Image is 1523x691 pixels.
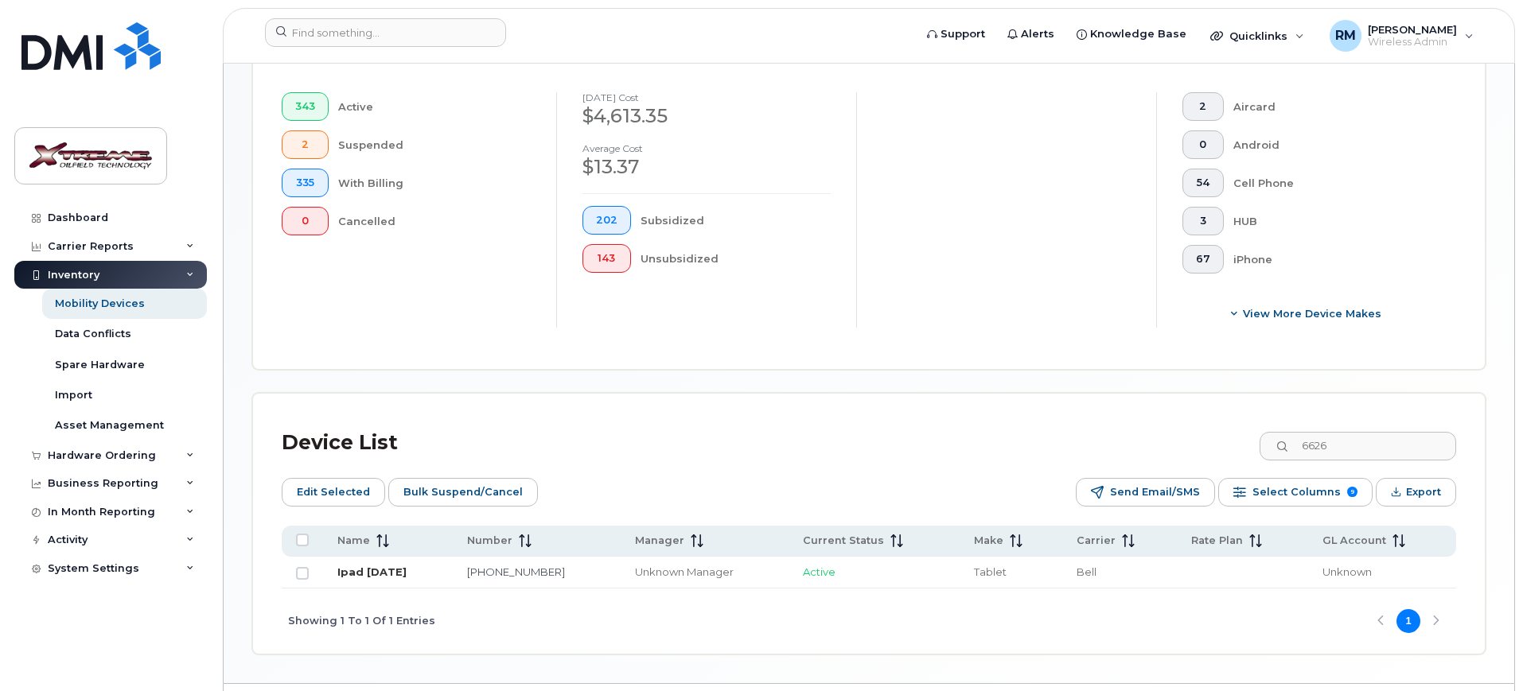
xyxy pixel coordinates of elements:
span: Tablet [974,565,1007,578]
div: Device List [282,422,398,464]
div: Android [1233,130,1431,159]
span: 343 [295,100,315,113]
span: 2 [1196,100,1210,113]
a: [PHONE_NUMBER] [467,565,565,578]
div: Aircard [1233,92,1431,121]
span: 9 [1347,487,1357,497]
button: 0 [282,207,329,235]
button: 2 [1182,92,1224,121]
button: Export [1376,478,1456,507]
a: Knowledge Base [1065,18,1198,50]
span: Rate Plan [1191,534,1243,548]
h4: [DATE] cost [582,92,831,103]
button: 143 [582,244,631,273]
span: Unknown [1322,565,1372,578]
span: 54 [1196,177,1210,189]
span: Current Status [803,534,884,548]
span: Knowledge Base [1090,26,1186,42]
span: Edit Selected [297,480,370,504]
button: Bulk Suspend/Cancel [388,478,538,507]
span: Wireless Admin [1368,36,1457,49]
a: Support [916,18,996,50]
span: Quicklinks [1229,29,1287,42]
span: Showing 1 To 1 Of 1 Entries [288,609,435,633]
input: Search Device List ... [1260,432,1456,460]
div: HUB [1233,207,1431,235]
div: Subsidized [641,206,832,235]
button: 54 [1182,169,1224,197]
button: 343 [282,92,329,121]
span: Make [974,534,1003,548]
span: Support [941,26,985,42]
button: Send Email/SMS [1076,478,1215,507]
div: $13.37 [582,153,831,181]
span: 67 [1196,253,1210,266]
div: $4,613.35 [582,103,831,130]
span: Number [467,534,512,548]
iframe: Messenger Launcher [1454,622,1511,679]
button: 202 [582,206,631,235]
button: 335 [282,169,329,197]
div: iPhone [1233,245,1431,274]
div: Suspended [338,130,532,159]
span: 3 [1196,215,1210,227]
span: GL Account [1322,534,1386,548]
span: Bell [1077,565,1096,578]
span: View More Device Makes [1243,306,1381,321]
a: Alerts [996,18,1065,50]
div: Cell Phone [1233,169,1431,197]
span: Carrier [1077,534,1116,548]
span: 2 [295,138,315,151]
button: 2 [282,130,329,159]
span: Send Email/SMS [1110,480,1200,504]
span: RM [1335,26,1356,45]
span: 202 [596,214,617,227]
button: Edit Selected [282,478,385,507]
button: 0 [1182,130,1224,159]
button: 67 [1182,245,1224,274]
span: 335 [295,177,315,189]
div: Reggie Mortensen [1319,20,1485,52]
div: With Billing [338,169,532,197]
span: Export [1406,480,1441,504]
div: Unsubsidized [641,244,832,273]
span: 0 [1196,138,1210,151]
span: 143 [596,252,617,265]
button: 3 [1182,207,1224,235]
input: Find something... [265,18,506,47]
span: Select Columns [1252,480,1341,504]
div: Quicklinks [1199,20,1315,52]
button: Select Columns 9 [1218,478,1373,507]
div: Active [338,92,532,121]
span: Alerts [1021,26,1054,42]
div: Unknown Manager [635,565,775,580]
span: Manager [635,534,684,548]
button: Page 1 [1396,609,1420,633]
span: [PERSON_NAME] [1368,23,1457,36]
a: Ipad [DATE] [337,565,407,578]
span: Active [803,565,836,578]
span: Bulk Suspend/Cancel [403,480,523,504]
span: 0 [295,215,315,227]
div: Cancelled [338,207,532,235]
button: View More Device Makes [1182,299,1431,328]
h4: Average cost [582,143,831,153]
span: Name [337,534,370,548]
